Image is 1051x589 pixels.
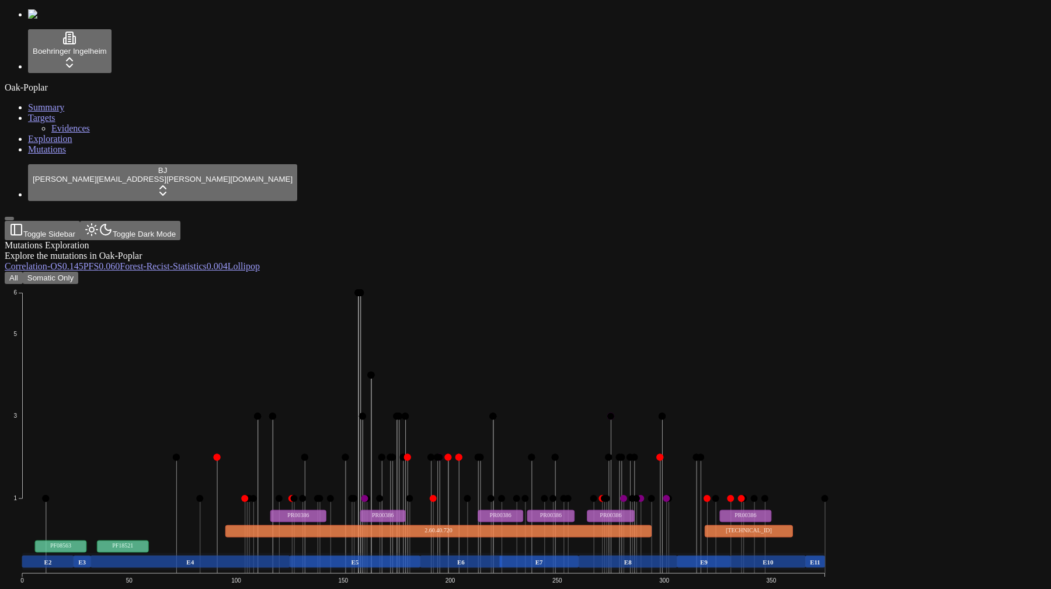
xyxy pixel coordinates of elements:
[50,542,71,549] text: PF08563
[120,261,143,271] span: Forest
[97,175,293,183] span: [EMAIL_ADDRESS][PERSON_NAME][DOMAIN_NAME]
[23,230,75,238] span: Toggle Sidebar
[13,289,17,296] text: 6
[23,272,78,282] a: Somatic Only
[23,272,78,284] button: Somatic Only
[62,261,83,271] span: 0.144620105677524
[158,166,168,175] span: BJ
[5,261,50,271] a: Correlation-
[5,221,80,240] button: Toggle Sidebar
[28,144,66,154] a: Mutations
[143,261,146,271] span: NaN
[173,261,207,271] span: Statistics
[28,29,112,73] button: Boehringer Ingelheim
[767,577,777,584] text: 350
[51,123,90,133] a: Evidences
[228,261,260,271] a: Lollipop
[126,577,133,584] text: 50
[231,577,241,584] text: 100
[28,102,64,112] a: Summary
[424,527,453,533] text: 2.60.40.720
[47,261,50,271] span: -
[112,542,133,549] text: PF18521
[44,559,52,566] text: E2
[5,251,934,261] div: Explore the mutations in Oak-Poplar
[490,512,511,518] text: PR00386
[13,331,17,337] text: 5
[5,82,1046,93] div: Oak-Poplar
[5,240,934,251] div: Mutations Exploration
[552,577,562,584] text: 250
[535,559,543,566] text: E7
[600,512,621,518] text: PR00386
[5,217,14,220] button: Toggle Sidebar
[78,559,86,566] text: E3
[726,527,772,533] text: [TECHNICAL_ID]
[287,512,309,518] text: PR00386
[147,261,170,271] span: Recist
[28,134,72,144] a: Exploration
[113,230,176,238] span: Toggle Dark Mode
[5,261,47,271] span: Correlation
[338,577,348,584] text: 150
[5,272,23,282] a: All
[763,559,774,566] text: E10
[99,261,120,271] span: 0.0595451526521349
[20,577,24,584] text: 0
[83,261,120,271] a: PFS0.060
[83,261,99,271] span: PFS
[50,261,62,271] span: OS
[540,512,562,518] text: PR00386
[457,559,465,566] text: E6
[207,261,228,271] span: 0.00391
[170,261,173,271] span: NaN
[120,261,146,271] a: Forest-
[5,272,23,284] button: All
[659,577,669,584] text: 300
[28,164,297,201] button: BJ[PERSON_NAME][EMAIL_ADDRESS][PERSON_NAME][DOMAIN_NAME]
[446,577,455,584] text: 200
[352,559,359,566] text: E5
[735,512,756,518] text: PR00386
[13,413,17,419] text: 3
[13,495,17,501] text: 1
[372,512,394,518] text: PR00386
[33,47,107,56] span: Boehringer Ingelheim
[50,261,83,271] a: OS0.145
[28,113,55,123] a: Targets
[700,559,708,566] text: E9
[147,261,173,271] a: Recist-
[624,559,632,566] text: E8
[173,261,228,271] a: Statistics0.004
[28,9,73,20] img: Numenos
[33,175,97,183] span: [PERSON_NAME]
[186,559,194,566] text: E4
[80,221,180,240] button: Toggle Dark Mode
[810,559,820,566] text: E11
